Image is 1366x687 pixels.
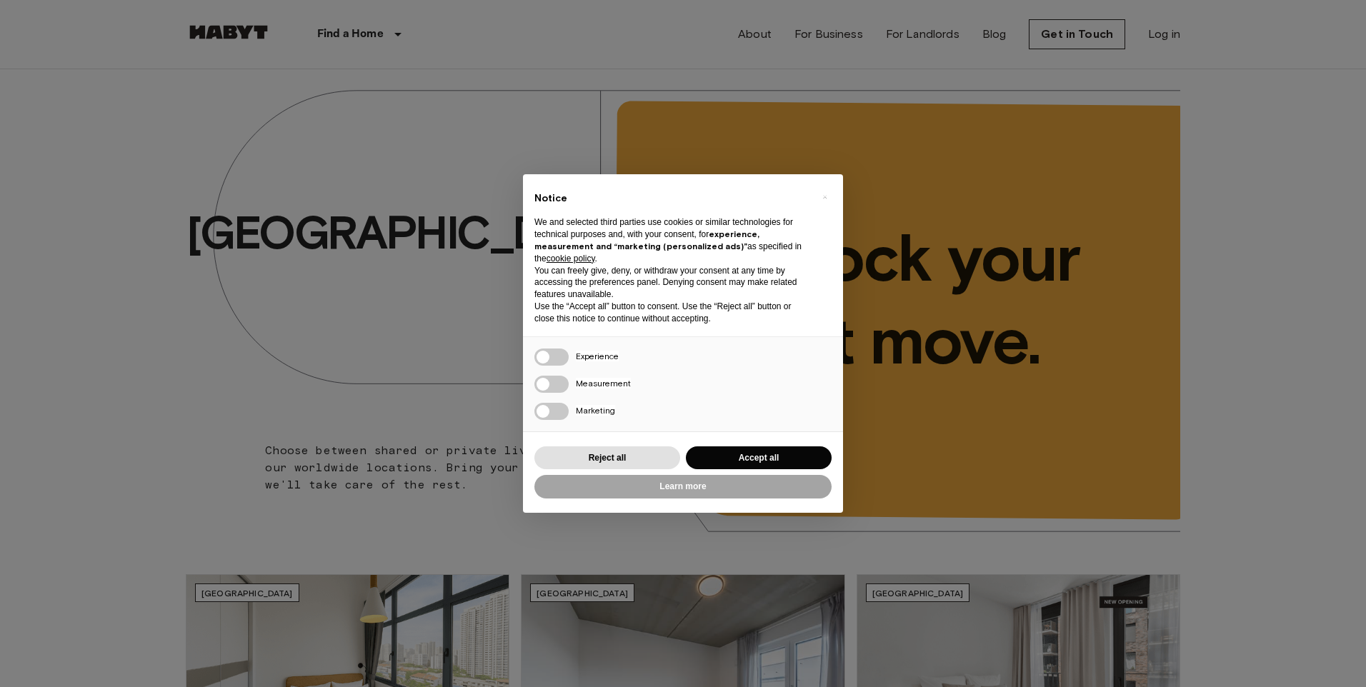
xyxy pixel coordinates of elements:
span: Measurement [576,378,631,388]
button: Accept all [686,446,832,470]
h2: Notice [534,191,809,206]
button: Learn more [534,475,832,498]
button: Close this notice [813,186,836,209]
span: Marketing [576,405,615,416]
span: × [822,189,827,206]
p: You can freely give, deny, or withdraw your consent at any time by accessing the preferences pane... [534,265,809,301]
strong: experience, measurement and “marketing (personalized ads)” [534,229,759,251]
a: cookie policy [547,254,595,264]
p: Use the “Accept all” button to consent. Use the “Reject all” button or close this notice to conti... [534,301,809,325]
button: Reject all [534,446,680,470]
p: We and selected third parties use cookies or similar technologies for technical purposes and, wit... [534,216,809,264]
span: Experience [576,351,619,361]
